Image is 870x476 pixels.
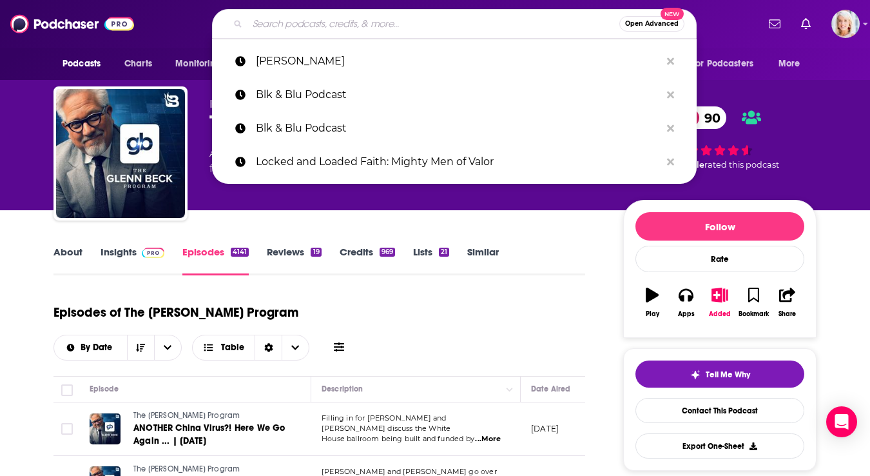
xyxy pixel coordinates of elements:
div: 969 [380,248,395,257]
button: Sort Direction [127,335,154,360]
span: Logged in as ashtonrc [831,10,860,38]
span: New [661,8,684,20]
div: 21 [439,248,449,257]
div: Share [778,310,796,318]
button: Play [635,279,669,326]
button: Share [771,279,804,326]
button: open menu [54,343,127,352]
h2: Choose List sort [53,335,182,361]
span: More [778,55,800,73]
div: Added [709,310,731,318]
span: Table [221,343,244,352]
a: Show notifications dropdown [764,13,786,35]
div: Description [322,381,363,397]
a: Contact This Podcast [635,398,804,423]
a: About [53,246,82,275]
button: open menu [683,52,772,76]
div: 19 [311,248,321,257]
span: 90 [691,106,727,129]
a: [PERSON_NAME] [212,45,697,78]
div: Open Intercom Messenger [826,406,857,437]
a: The [PERSON_NAME] Program [133,410,288,422]
h1: Episodes of The [PERSON_NAME] Program [53,304,298,321]
div: Apps [678,310,695,318]
span: Open Advanced [625,21,679,27]
div: Date Aired [531,381,570,397]
a: Similar [467,246,499,275]
span: Tell Me Why [706,370,750,380]
img: User Profile [831,10,860,38]
a: Show notifications dropdown [796,13,816,35]
p: [DATE] [531,423,559,434]
span: House ballroom being built and funded by [322,434,474,443]
p: Blk & Blu Podcast [256,78,661,112]
span: ANOTHER China Virus?! Here We Go Again ... | [DATE] [133,422,285,446]
p: Blk & Blu Podcast [256,112,661,145]
div: 90 52 peoplerated this podcast [623,98,817,178]
span: rated this podcast [704,160,779,170]
a: Blk & Blu Podcast [212,112,697,145]
img: The Glenn Beck Program [56,89,185,218]
button: tell me why sparkleTell Me Why [635,361,804,388]
button: Column Actions [502,382,517,397]
a: Credits969 [340,246,395,275]
button: Added [703,279,737,326]
div: A daily podcast [209,146,581,177]
span: The [PERSON_NAME] Program [133,411,240,420]
a: The [PERSON_NAME] Program [133,464,288,475]
a: Locked and Loaded Faith: Mighty Men of Valor [212,145,697,179]
span: Podcasts [63,55,101,73]
button: open menu [769,52,817,76]
button: Choose View [192,335,310,361]
button: Bookmark [737,279,770,326]
button: Open AdvancedNew [619,16,684,32]
a: Blk & Blu Podcast [212,78,697,112]
span: Charts [124,55,152,73]
span: featuring [209,161,581,177]
span: Filling in for [PERSON_NAME] and [PERSON_NAME] discuss the White [322,413,450,433]
a: Reviews19 [267,246,321,275]
div: 4141 [231,248,249,257]
a: 90 [679,106,727,129]
button: Follow [635,212,804,241]
a: ANOTHER China Virus?! Here We Go Again ... | [DATE] [133,422,288,448]
button: open menu [154,335,181,360]
span: Toggle select row [61,423,73,435]
a: Episodes4141 [182,246,249,275]
div: Play [646,310,659,318]
img: tell me why sparkle [690,370,701,380]
button: Apps [669,279,702,326]
div: Sort Direction [255,335,282,360]
span: Monitoring [175,55,221,73]
button: open menu [53,52,117,76]
div: Bookmark [739,310,769,318]
button: Show profile menu [831,10,860,38]
span: For Podcasters [691,55,753,73]
img: Podchaser - Follow, Share and Rate Podcasts [10,12,134,36]
div: Search podcasts, credits, & more... [212,9,697,39]
p: Locked and Loaded Faith: Mighty Men of Valor [256,145,661,179]
div: Episode [90,381,119,397]
a: Lists21 [413,246,449,275]
div: Rate [635,246,804,272]
p: glenn beck [256,45,661,78]
button: open menu [166,52,238,76]
span: ...More [475,434,501,444]
span: By Date [81,343,117,352]
button: Export One-Sheet [635,433,804,459]
img: Podchaser Pro [142,248,164,258]
input: Search podcasts, credits, & more... [247,14,619,34]
a: Charts [116,52,160,76]
a: InsightsPodchaser Pro [101,246,164,275]
span: Blaze Podcast Network [209,98,336,110]
span: The [PERSON_NAME] Program [133,464,240,473]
